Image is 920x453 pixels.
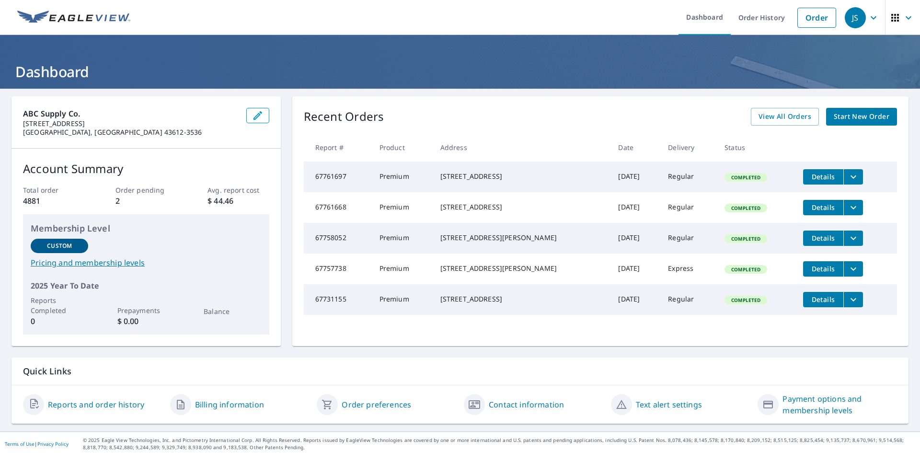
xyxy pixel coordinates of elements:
[440,172,603,181] div: [STREET_ADDRESS]
[610,162,660,192] td: [DATE]
[809,264,838,273] span: Details
[782,393,897,416] a: Payment options and membership levels
[23,185,84,195] p: Total order
[204,306,261,316] p: Balance
[843,169,863,185] button: filesDropdownBtn-67761697
[23,128,239,137] p: [GEOGRAPHIC_DATA], [GEOGRAPHIC_DATA] 43612-3536
[440,233,603,243] div: [STREET_ADDRESS][PERSON_NAME]
[809,203,838,212] span: Details
[117,315,175,327] p: $ 0.00
[23,365,897,377] p: Quick Links
[304,133,372,162] th: Report #
[304,162,372,192] td: 67761697
[23,108,239,119] p: ABC Supply Co.
[31,257,262,268] a: Pricing and membership levels
[725,174,766,181] span: Completed
[342,399,411,410] a: Order preferences
[433,133,611,162] th: Address
[610,254,660,284] td: [DATE]
[610,284,660,315] td: [DATE]
[195,399,264,410] a: Billing information
[809,233,838,243] span: Details
[843,231,863,246] button: filesDropdownBtn-67758052
[304,284,372,315] td: 67731155
[304,192,372,223] td: 67761668
[845,7,866,28] div: JS
[47,242,72,250] p: Custom
[5,441,34,447] a: Terms of Use
[751,108,819,126] a: View All Orders
[23,195,84,207] p: 4881
[610,223,660,254] td: [DATE]
[803,200,843,215] button: detailsBtn-67761668
[826,108,897,126] a: Start New Order
[803,261,843,277] button: detailsBtn-67757738
[5,441,69,447] p: |
[797,8,836,28] a: Order
[725,205,766,211] span: Completed
[31,280,262,291] p: 2025 Year To Date
[23,160,269,177] p: Account Summary
[48,399,144,410] a: Reports and order history
[440,264,603,273] div: [STREET_ADDRESS][PERSON_NAME]
[372,284,433,315] td: Premium
[372,254,433,284] td: Premium
[23,119,239,128] p: [STREET_ADDRESS]
[725,266,766,273] span: Completed
[489,399,564,410] a: Contact information
[725,297,766,303] span: Completed
[207,185,269,195] p: Avg. report cost
[636,399,702,410] a: Text alert settings
[843,200,863,215] button: filesDropdownBtn-67761668
[11,62,908,81] h1: Dashboard
[660,192,717,223] td: Regular
[37,441,69,447] a: Privacy Policy
[304,223,372,254] td: 67758052
[803,169,843,185] button: detailsBtn-67761697
[372,133,433,162] th: Product
[440,294,603,304] div: [STREET_ADDRESS]
[440,202,603,212] div: [STREET_ADDRESS]
[83,437,915,451] p: © 2025 Eagle View Technologies, Inc. and Pictometry International Corp. All Rights Reserved. Repo...
[610,133,660,162] th: Date
[660,223,717,254] td: Regular
[834,111,889,123] span: Start New Order
[803,231,843,246] button: detailsBtn-67758052
[115,195,177,207] p: 2
[115,185,177,195] p: Order pending
[31,222,262,235] p: Membership Level
[610,192,660,223] td: [DATE]
[17,11,130,25] img: EV Logo
[372,162,433,192] td: Premium
[717,133,795,162] th: Status
[372,192,433,223] td: Premium
[725,235,766,242] span: Completed
[759,111,811,123] span: View All Orders
[660,254,717,284] td: Express
[31,295,88,315] p: Reports Completed
[843,292,863,307] button: filesDropdownBtn-67731155
[117,305,175,315] p: Prepayments
[843,261,863,277] button: filesDropdownBtn-67757738
[304,254,372,284] td: 67757738
[304,108,384,126] p: Recent Orders
[207,195,269,207] p: $ 44.46
[803,292,843,307] button: detailsBtn-67731155
[372,223,433,254] td: Premium
[660,284,717,315] td: Regular
[809,295,838,304] span: Details
[660,133,717,162] th: Delivery
[660,162,717,192] td: Regular
[31,315,88,327] p: 0
[809,172,838,181] span: Details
